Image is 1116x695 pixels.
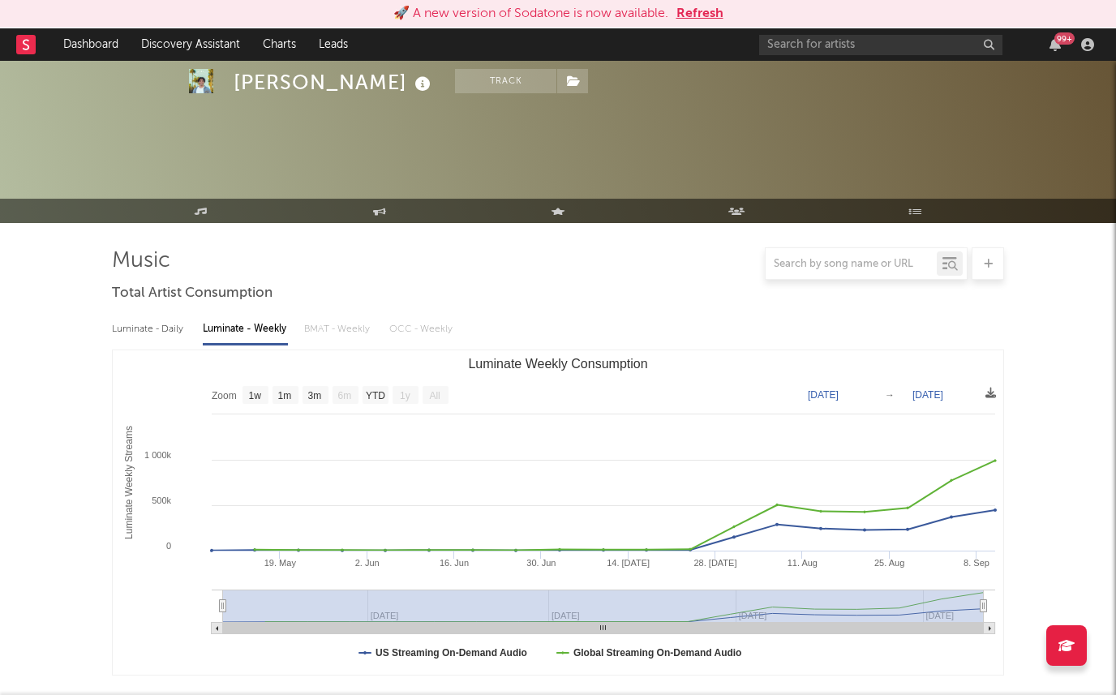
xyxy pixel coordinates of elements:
[130,28,251,61] a: Discovery Assistant
[307,28,359,61] a: Leads
[112,284,273,303] span: Total Artist Consumption
[249,390,262,401] text: 1w
[264,558,297,568] text: 19. May
[144,450,172,460] text: 1 000k
[166,541,171,551] text: 0
[400,390,410,401] text: 1y
[278,390,292,401] text: 1m
[526,558,556,568] text: 30. Jun
[429,390,440,401] text: All
[808,389,839,401] text: [DATE]
[212,390,237,401] text: Zoom
[52,28,130,61] a: Dashboard
[440,558,469,568] text: 16. Jun
[308,390,322,401] text: 3m
[1049,38,1061,51] button: 99+
[573,647,742,659] text: Global Streaming On-Demand Audio
[468,357,647,371] text: Luminate Weekly Consumption
[113,350,1003,675] svg: Luminate Weekly Consumption
[355,558,380,568] text: 2. Jun
[964,558,989,568] text: 8. Sep
[376,647,527,659] text: US Streaming On-Demand Audio
[1054,32,1075,45] div: 99 +
[759,35,1002,55] input: Search for artists
[694,558,737,568] text: 28. [DATE]
[152,496,171,505] text: 500k
[455,69,556,93] button: Track
[234,69,435,96] div: [PERSON_NAME]
[607,558,650,568] text: 14. [DATE]
[788,558,818,568] text: 11. Aug
[251,28,307,61] a: Charts
[366,390,385,401] text: YTD
[912,389,943,401] text: [DATE]
[203,315,288,343] div: Luminate - Weekly
[874,558,904,568] text: 25. Aug
[676,4,723,24] button: Refresh
[885,389,895,401] text: →
[766,258,937,271] input: Search by song name or URL
[393,4,668,24] div: 🚀 A new version of Sodatone is now available.
[112,315,187,343] div: Luminate - Daily
[123,426,135,539] text: Luminate Weekly Streams
[338,390,352,401] text: 6m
